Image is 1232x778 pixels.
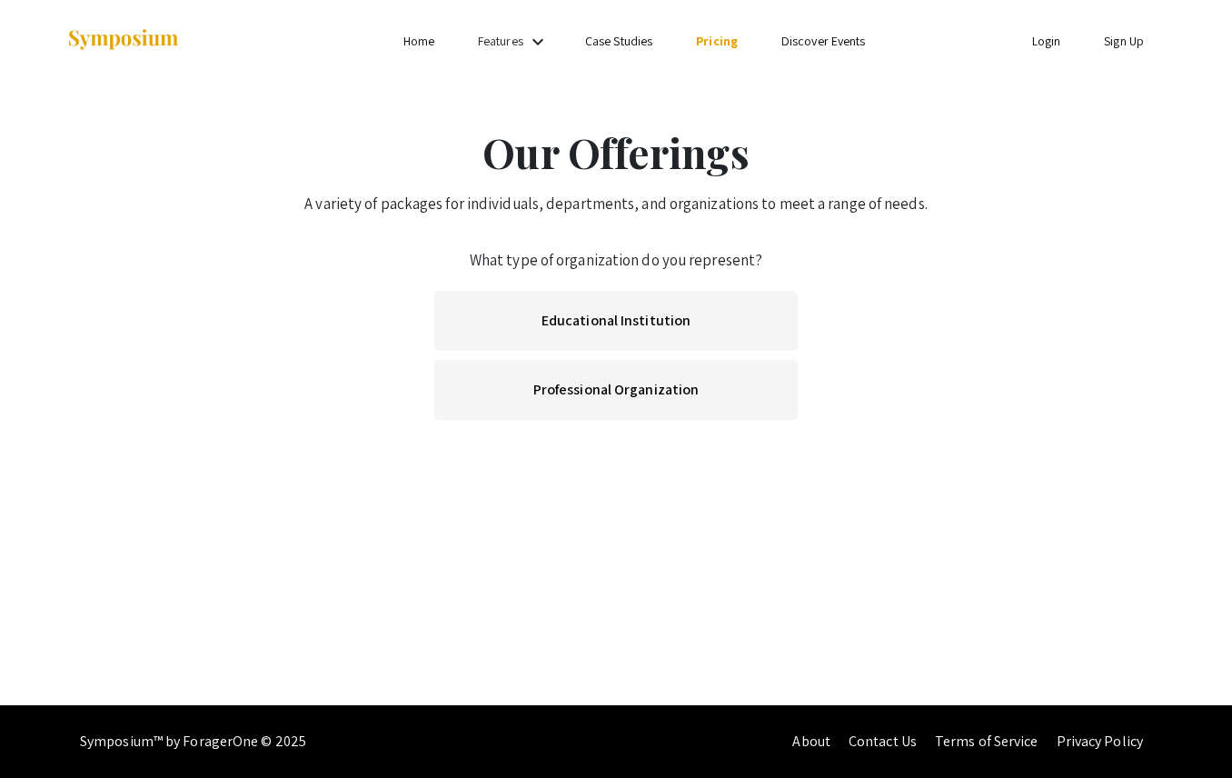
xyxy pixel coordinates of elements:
[434,360,798,420] a: Professional Organization
[527,31,549,53] mat-icon: Expand Features list
[66,184,1166,216] p: A variety of packages for individuals, departments, and organizations to meet a range of needs.
[66,127,1166,176] h1: Our Offerings
[80,705,306,778] div: Symposium™ by ForagerOne © 2025
[434,291,798,351] a: Educational Institution
[849,732,917,751] a: Contact Us
[66,28,180,53] img: Symposium by ForagerOne
[696,33,738,49] a: Pricing
[66,249,1166,273] p: What type of organization do you represent?
[478,33,523,49] a: Features
[1032,33,1061,49] a: Login
[585,33,652,49] a: Case Studies
[1104,33,1144,49] a: Sign Up
[781,33,866,49] a: Discover Events
[935,732,1038,751] a: Terms of Service
[792,732,830,751] a: About
[403,33,434,49] a: Home
[1057,732,1143,751] a: Privacy Policy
